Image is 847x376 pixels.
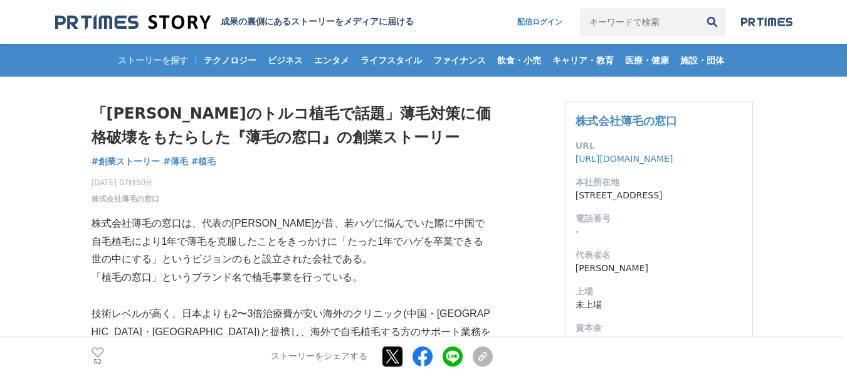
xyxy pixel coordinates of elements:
[309,55,354,66] span: エンタメ
[576,335,742,348] dd: 360万円
[576,285,742,298] dt: 上場
[92,215,493,269] p: 株式会社薄毛の窓口は、代表の[PERSON_NAME]が昔、若ハゲに悩んでいた際に中国で自毛植毛により1年で薄毛を克服したことをきっかけに「たった1年でハゲを卒業できる世の中にする」というビジョ...
[576,154,673,164] a: [URL][DOMAIN_NAME]
[492,44,546,77] a: 飲食・小売
[547,44,619,77] a: キャリア・教育
[55,14,414,31] a: 成果の裏側にあるストーリーをメディアに届ける 成果の裏側にあるストーリーをメディアに届ける
[92,177,159,188] span: [DATE] 07時50分
[505,8,575,36] a: 配信ログイン
[199,44,261,77] a: テクノロジー
[199,55,261,66] span: テクノロジー
[92,155,160,168] a: #創業ストーリー
[92,359,104,365] p: 52
[576,189,742,202] dd: [STREET_ADDRESS]
[576,298,742,311] dd: 未上場
[263,55,308,66] span: ビジネス
[55,14,211,31] img: 成果の裏側にあるストーリーをメディアに届ける
[92,102,493,150] h1: 「[PERSON_NAME]のトルコ植毛で話題」薄毛対策に価格破壊をもたらした『薄毛の窓口』の創業ストーリー
[428,55,491,66] span: ファイナンス
[271,351,367,362] p: ストーリーをシェアする
[163,155,188,168] a: #薄毛
[576,176,742,189] dt: 本社所在地
[191,156,216,167] span: #植毛
[576,212,742,225] dt: 電話番号
[576,139,742,153] dt: URL
[547,55,619,66] span: キャリア・教育
[580,8,698,36] input: キーワードで検索
[620,44,674,77] a: 医療・健康
[92,269,493,287] p: 「植毛の窓口」というブランド名で植毛事業を行っている。
[355,44,427,77] a: ライフスタイル
[92,193,159,205] a: 株式会社薄毛の窓口
[221,16,414,28] h2: 成果の裏側にあるストーリーをメディアに届ける
[576,225,742,239] dd: -
[675,44,729,77] a: 施設・団体
[92,156,160,167] span: #創業ストーリー
[576,249,742,262] dt: 代表者名
[428,44,491,77] a: ファイナンス
[576,114,677,127] a: 株式会社薄毛の窓口
[576,262,742,275] dd: [PERSON_NAME]
[309,44,354,77] a: エンタメ
[741,17,792,27] img: prtimes
[698,8,726,36] button: 検索
[576,321,742,335] dt: 資本金
[163,156,188,167] span: #薄毛
[675,55,729,66] span: 施設・団体
[191,155,216,168] a: #植毛
[620,55,674,66] span: 医療・健康
[263,44,308,77] a: ビジネス
[355,55,427,66] span: ライフスタイル
[492,55,546,66] span: 飲食・小売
